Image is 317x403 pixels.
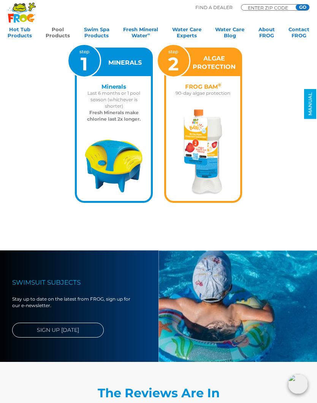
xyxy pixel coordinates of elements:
sup: ® [218,82,221,88]
img: openIcon [288,374,308,394]
p: step [79,48,89,73]
a: MANUAL [304,89,316,119]
input: Zip Code Form [247,6,293,10]
h3: MINERALS [108,59,142,67]
a: Hot TubProducts [8,26,32,41]
a: Water CareExperts [172,26,201,41]
p: 90-day algae protection [176,90,231,96]
h4: SWIMSUIT SUBJECTS [12,279,134,286]
h5: The Reviews Are In [25,386,292,400]
h4: FROG BAM [176,83,231,90]
a: ContactFROG [288,26,309,41]
sup: ∞ [147,32,150,36]
img: flippin-frog-step-2-algae [184,109,222,195]
p: Stay up to date on the latest from FROG, sign up for our e-newsletter. [12,296,134,309]
p: step [168,48,179,73]
p: Last 6 months or 1 pool season (whichever is shorter) [86,90,141,109]
input: GO [296,4,309,10]
img: swimsuit-subjects-frog-leap-cta [158,250,317,362]
a: Water CareBlog [215,26,244,41]
a: PoolProducts [46,26,70,41]
span: 1 [81,53,88,75]
h3: ALGAE PROTECTION [193,54,236,71]
a: Swim SpaProducts [84,26,109,41]
a: AboutFROG [258,26,275,41]
img: Instant Frog product SM_Holes Closed [82,138,145,195]
a: Fresh MineralWater∞ [123,26,158,41]
span: 2 [168,53,179,75]
h4: Minerals [86,83,141,90]
strong: Fresh Minerals make chlorine last 2x longer. [87,110,141,122]
a: SIGN UP [DATE] [12,323,104,338]
p: Find A Dealer [195,4,233,11]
